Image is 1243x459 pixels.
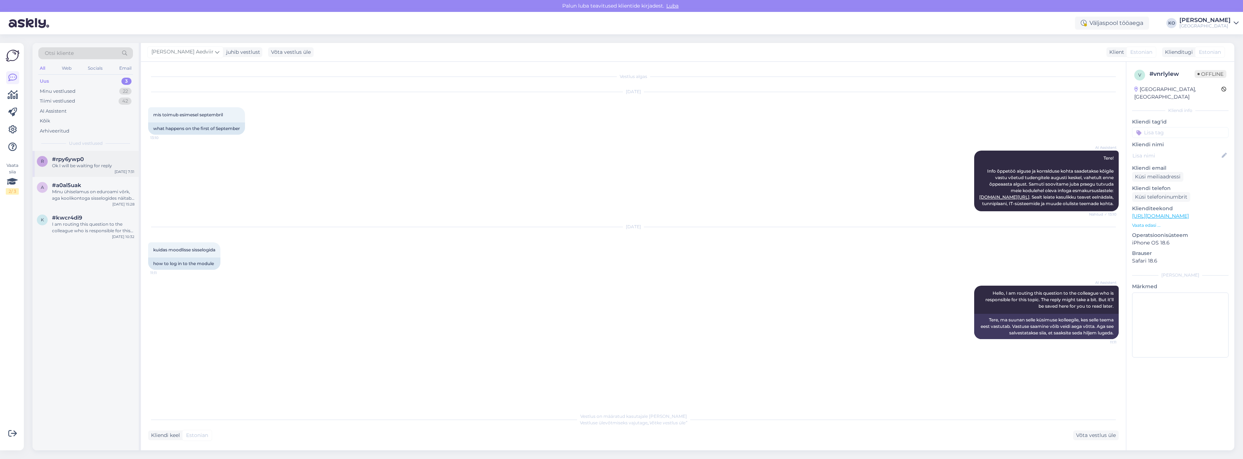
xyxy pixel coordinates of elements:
span: Nähtud ✓ 13:10 [1089,212,1117,217]
div: Küsi telefoninumbrit [1132,192,1190,202]
i: „Võtke vestlus üle” [648,420,687,425]
div: Klienditugi [1162,48,1193,56]
div: [GEOGRAPHIC_DATA], [GEOGRAPHIC_DATA] [1134,86,1221,101]
div: Socials [86,64,104,73]
div: [DATE] 10:32 [112,234,134,239]
div: Väljaspool tööaega [1075,17,1149,30]
div: Küsi meiliaadressi [1132,172,1183,182]
span: v [1138,72,1141,78]
p: iPhone OS 18.6 [1132,239,1229,247]
div: [DATE] [148,224,1119,230]
div: Vaata siia [6,162,19,195]
span: Estonian [1130,48,1152,56]
span: Otsi kliente [45,49,74,57]
a: [PERSON_NAME][GEOGRAPHIC_DATA] [1179,17,1239,29]
div: [PERSON_NAME] [1179,17,1231,23]
div: Ok I will be waiting for reply [52,163,134,169]
div: All [38,64,47,73]
span: 13:10 [150,135,177,140]
div: what happens on the first of September [148,122,245,135]
span: Vestluse ülevõtmiseks vajutage [580,420,687,425]
input: Lisa tag [1132,127,1229,138]
div: # vnrlylew [1149,70,1195,78]
p: Kliendi nimi [1132,141,1229,148]
div: [DATE] [148,88,1119,95]
div: [DATE] 15:28 [112,202,134,207]
div: [PERSON_NAME] [1132,272,1229,278]
div: AI Assistent [40,108,66,115]
span: Vestlus on määratud kasutajale [PERSON_NAME] [580,413,687,419]
span: kuidas moodlisse sisselogida [153,247,215,252]
span: AI Assistent [1089,280,1117,285]
span: k [41,217,44,222]
div: Võta vestlus üle [268,47,314,57]
p: Operatsioonisüsteem [1132,231,1229,239]
div: Võta vestlus üle [1073,430,1119,440]
span: a [41,185,44,190]
a: [URL][DOMAIN_NAME] [1132,213,1189,219]
div: 2 / 3 [6,188,19,195]
span: Luba [664,3,681,9]
div: Email [118,64,133,73]
span: #rpy6ywp0 [52,156,84,163]
div: [GEOGRAPHIC_DATA] [1179,23,1231,29]
span: #a0al5uak [52,182,81,189]
span: 11:11 [1089,339,1117,345]
div: Kõik [40,117,50,125]
p: Kliendi tag'id [1132,118,1229,126]
p: Kliendi email [1132,164,1229,172]
div: Tiimi vestlused [40,98,75,105]
div: Web [60,64,73,73]
p: Safari 18.6 [1132,257,1229,265]
div: 22 [119,88,132,95]
div: Arhiveeritud [40,127,69,135]
p: Brauser [1132,250,1229,257]
span: Uued vestlused [69,140,103,147]
div: 3 [121,78,132,85]
input: Lisa nimi [1132,152,1220,160]
div: Kliendi info [1132,107,1229,114]
div: 42 [119,98,132,105]
span: AI Assistent [1089,145,1117,150]
div: juhib vestlust [223,48,260,56]
div: KO [1166,18,1177,28]
div: Minu vestlused [40,88,76,95]
div: Vestlus algas [148,73,1119,80]
span: #kwcr4di9 [52,215,82,221]
p: Vaata edasi ... [1132,222,1229,229]
p: Märkmed [1132,283,1229,290]
span: Hello, I am routing this question to the colleague who is responsible for this topic. The reply m... [985,290,1115,309]
div: how to log in to the module [148,257,220,270]
div: Klient [1106,48,1124,56]
span: 11:11 [150,270,177,276]
div: Minu ühiselamus on eduroami võrk, aga koolikontoga sisselogides näitab [PERSON_NAME] wifi [PERSON... [52,189,134,202]
div: [DATE] 7:31 [115,169,134,174]
span: Offline [1195,70,1226,78]
span: [PERSON_NAME] Aedviir [151,48,214,56]
div: Tere, ma suunan selle küsimuse kolleegile, kes selle teema eest vastutab. Vastuse saamine võib ve... [974,314,1119,339]
span: Estonian [186,432,208,439]
span: r [41,159,44,164]
div: Uus [40,78,49,85]
img: Askly Logo [6,49,20,62]
span: Estonian [1199,48,1221,56]
div: I am routing this question to the colleague who is responsible for this topic. The reply might ta... [52,221,134,234]
a: [DOMAIN_NAME][URL] [979,194,1029,200]
p: Kliendi telefon [1132,185,1229,192]
span: mis toimub esimesel septembril [153,112,223,117]
p: Klienditeekond [1132,205,1229,212]
div: Kliendi keel [148,432,180,439]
